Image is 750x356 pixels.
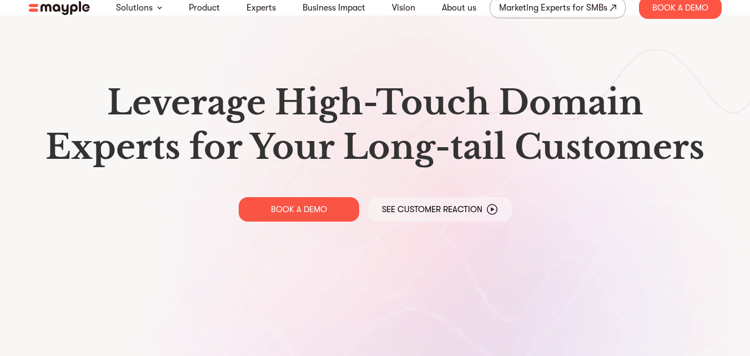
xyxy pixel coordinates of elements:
a: Solutions [116,1,153,14]
a: Business Impact [303,1,365,14]
p: BOOK A DEMO [271,204,327,215]
a: Experts [246,1,276,14]
img: mayple-logo [29,1,90,15]
a: Product [189,1,220,14]
a: About us [442,1,476,14]
a: See Customer Reaction [368,197,512,222]
p: See Customer Reaction [382,204,482,215]
h1: Leverage High-Touch Domain Experts for Your Long-tail Customers [38,81,713,169]
img: arrow-down [157,6,162,9]
a: BOOK A DEMO [239,197,359,222]
a: Vision [392,1,415,14]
